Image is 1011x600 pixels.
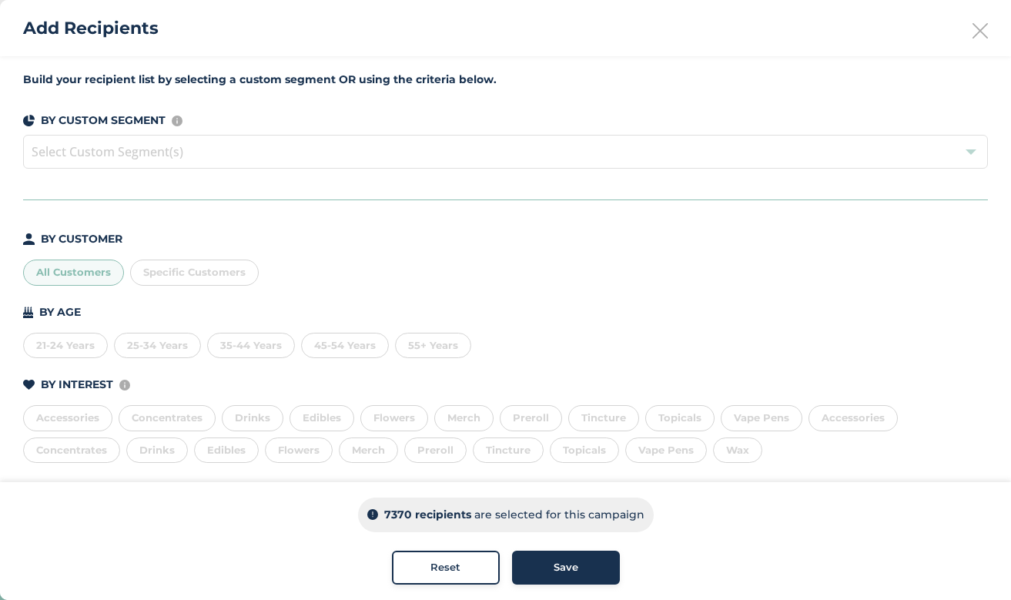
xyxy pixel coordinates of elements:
div: Wax [713,437,762,464]
div: Edibles [194,437,259,464]
div: Merch [434,405,494,431]
button: Save [512,551,620,585]
img: icon-cake-93b2a7b5.svg [23,307,33,318]
div: Merch [339,437,398,464]
div: Tincture [568,405,639,431]
iframe: Chat Widget [934,526,1011,600]
div: Drinks [222,405,283,431]
button: Reset [392,551,500,585]
div: Preroll [404,437,467,464]
img: icon-person-dark-ced50e5f.svg [23,233,35,245]
p: BY INTEREST [41,377,113,393]
div: Flowers [265,437,333,464]
div: Topicals [550,437,619,464]
div: Topicals [645,405,715,431]
div: Tincture [473,437,544,464]
img: icon-heart-dark-29e6356f.svg [23,380,35,391]
div: Flowers [360,405,428,431]
p: BY AGE [39,304,81,320]
div: Vape Pens [625,437,707,464]
div: 55+ Years [395,333,471,359]
div: Drinks [126,437,188,464]
div: Preroll [500,405,562,431]
div: Accessories [23,405,112,431]
div: Edibles [290,405,354,431]
p: BY TIME [41,481,86,498]
div: 45-54 Years [301,333,389,359]
p: are selected for this campaign [474,507,644,523]
div: Concentrates [23,437,120,464]
span: Specific Customers [143,266,246,278]
p: 7370 recipients [384,507,471,523]
p: BY CUSTOMER [41,231,122,247]
div: 25-34 Years [114,333,201,359]
div: 35-44 Years [207,333,295,359]
div: 21-24 Years [23,333,108,359]
h2: Add Recipients [23,15,159,41]
img: icon-info-236977d2.svg [172,116,182,126]
p: BY CUSTOM SEGMENT [41,112,166,129]
div: Vape Pens [721,405,802,431]
div: Concentrates [119,405,216,431]
label: Build your recipient list by selecting a custom segment OR using the criteria below. [23,72,988,88]
span: Save [554,560,578,575]
img: icon-info-236977d2.svg [119,380,130,391]
img: icon-segments-dark-074adb27.svg [23,115,35,126]
img: icon-info-dark-48f6c5f3.svg [367,510,378,521]
span: Reset [430,560,460,575]
div: Accessories [808,405,898,431]
div: All Customers [23,260,124,286]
